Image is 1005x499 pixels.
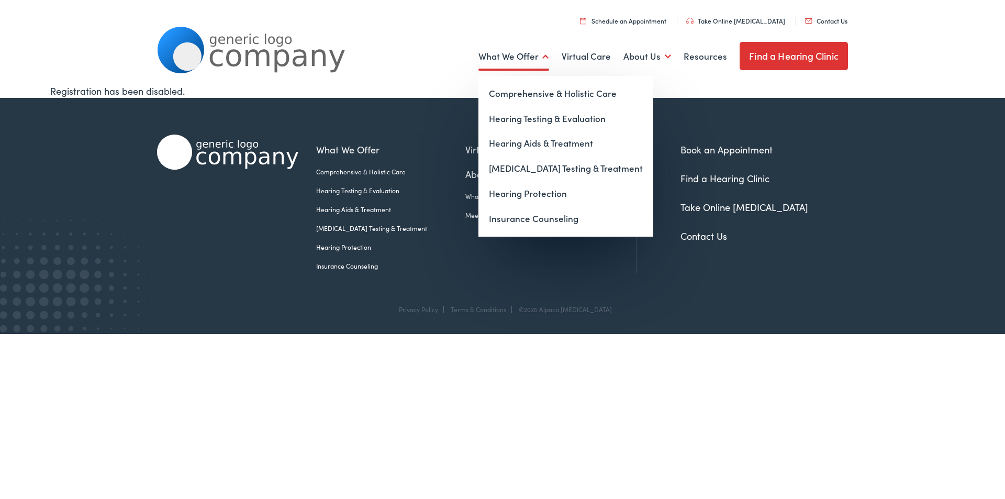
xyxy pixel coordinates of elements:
[478,206,653,231] a: Insurance Counseling
[399,305,438,314] a: Privacy Policy
[316,261,465,271] a: Insurance Counseling
[478,156,653,181] a: [MEDICAL_DATA] Testing & Treatment
[478,181,653,206] a: Hearing Protection
[478,106,653,131] a: Hearing Testing & Evaluation
[465,167,554,181] a: About Us
[50,84,955,98] div: Registration has been disabled.
[562,37,611,76] a: Virtual Care
[316,186,465,195] a: Hearing Testing & Evaluation
[684,37,727,76] a: Resources
[680,201,808,214] a: Take Online [MEDICAL_DATA]
[805,16,847,25] a: Contact Us
[623,37,671,76] a: About Us
[316,242,465,252] a: Hearing Protection
[316,142,465,157] a: What We Offer
[157,135,298,170] img: Alpaca Audiology
[680,229,727,242] a: Contact Us
[465,192,554,201] a: What We Believe
[478,131,653,156] a: Hearing Aids & Treatment
[686,18,694,24] img: utility icon
[316,224,465,233] a: [MEDICAL_DATA] Testing & Treatment
[680,172,769,185] a: Find a Hearing Clinic
[513,306,612,313] div: ©2025 Alpaca [MEDICAL_DATA]
[451,305,506,314] a: Terms & Conditions
[478,37,549,76] a: What We Offer
[740,42,848,70] a: Find a Hearing Clinic
[686,16,785,25] a: Take Online [MEDICAL_DATA]
[478,81,653,106] a: Comprehensive & Holistic Care
[805,18,812,24] img: utility icon
[580,16,666,25] a: Schedule an Appointment
[316,205,465,214] a: Hearing Aids & Treatment
[465,142,554,157] a: Virtual Care
[580,17,586,24] img: utility icon
[316,167,465,176] a: Comprehensive & Holistic Care
[680,143,773,156] a: Book an Appointment
[465,210,554,220] a: Meet the Team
